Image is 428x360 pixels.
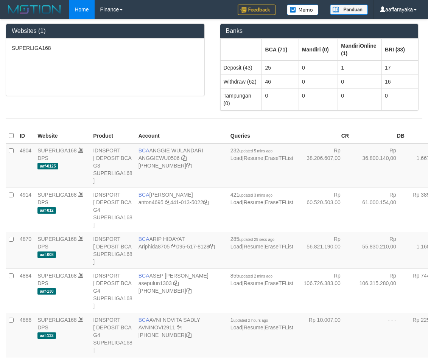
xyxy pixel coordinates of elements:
td: 4870 [17,232,34,268]
td: Rp 106.315.280,00 [352,268,408,313]
td: 0 [299,74,338,88]
span: aaf-132 [37,332,56,339]
span: aaf-0125 [37,163,58,169]
span: | | [230,147,293,161]
a: ANGGIEWU0506 [139,155,180,161]
td: 4886 [17,313,34,357]
th: ID [17,129,34,143]
th: Group: activate to sort column ascending [381,39,418,61]
img: Feedback.jpg [238,5,275,15]
a: SUPERLIGA168 [37,273,77,279]
td: DPS [34,268,90,313]
span: | | [230,236,293,250]
a: Copy AVNINOVI2911 to clipboard [177,324,182,331]
td: 0 [338,88,382,110]
a: Copy 0955178128 to clipboard [209,244,215,250]
td: Withdraw (62) [220,74,262,88]
a: EraseTFList [265,244,293,250]
td: Rp 10.007,00 [296,313,352,357]
td: 17 [381,61,418,75]
td: Deposit (43) [220,61,262,75]
td: 4884 [17,268,34,313]
a: Load [230,280,242,286]
td: ARIP HIDAYAT 095-517-8128 [135,232,227,268]
span: updated 3 mins ago [239,193,272,197]
span: 421 [230,192,272,198]
a: EraseTFList [265,280,293,286]
a: SUPERLIGA168 [37,317,77,323]
td: ASEP [PERSON_NAME] [PHONE_NUMBER] [135,268,227,313]
h3: Websites (1) [12,28,199,34]
td: IDNSPORT [ DEPOSIT BCA SUPERLIGA168 ] [90,232,135,268]
td: 0 [262,88,299,110]
a: EraseTFList [265,155,293,161]
td: 0 [338,74,382,88]
span: aaf-130 [37,288,56,295]
a: Load [230,244,242,250]
td: IDNSPORT [ DEPOSIT BCA G4 SUPERLIGA168 ] [90,268,135,313]
img: MOTION_logo.png [6,4,63,15]
td: 0 [299,88,338,110]
a: Copy 4062213373 to clipboard [186,163,191,169]
span: aaf-012 [37,207,56,214]
a: Resume [244,324,263,331]
a: Resume [244,280,263,286]
td: 16 [381,74,418,88]
a: Resume [244,244,263,250]
a: Load [230,199,242,205]
td: Rp 36.800.140,00 [352,143,408,188]
span: | | [230,273,293,286]
td: IDNSPORT [ DEPOSIT BCA G3 SUPERLIGA168 ] [90,143,135,188]
a: AVNINOVI2911 [139,324,175,331]
span: BCA [139,236,149,242]
a: Copy ANGGIEWU0506 to clipboard [181,155,187,161]
td: Rp 55.830.210,00 [352,232,408,268]
th: Website [34,129,90,143]
a: Ariphida8705 [139,244,170,250]
span: updated 5 mins ago [239,149,272,153]
span: 1 [230,317,268,323]
span: 232 [230,147,272,154]
p: SUPERLIGA168 [12,44,199,52]
a: SUPERLIGA168 [37,236,77,242]
td: Tampungan (0) [220,88,262,110]
a: Copy 4062281875 to clipboard [186,288,191,294]
a: Resume [244,155,263,161]
span: BCA [139,147,149,154]
td: AVNI NOVITA SADLY [PHONE_NUMBER] [135,313,227,357]
a: Load [230,155,242,161]
td: IDNSPORT [ DEPOSIT BCA G4 SUPERLIGA168 ] [90,188,135,232]
td: 1 [338,61,382,75]
td: 4914 [17,188,34,232]
td: 0 [299,61,338,75]
span: updated 2 mins ago [239,274,272,278]
td: Rp 61.000.154,00 [352,188,408,232]
span: BCA [139,317,149,323]
span: BCA [139,273,149,279]
td: 25 [262,61,299,75]
th: Group: activate to sort column ascending [262,39,299,61]
a: EraseTFList [265,199,293,205]
h3: Banks [226,28,413,34]
td: Rp 38.206.607,00 [296,143,352,188]
td: 4804 [17,143,34,188]
td: ANGGIE WULANDARI [PHONE_NUMBER] [135,143,227,188]
a: Copy 4410135022 to clipboard [203,199,209,205]
td: - - - [352,313,408,357]
td: Rp 60.520.503,00 [296,188,352,232]
a: Copy anton4695 to clipboard [165,199,170,205]
td: Rp 56.821.190,00 [296,232,352,268]
th: Group: activate to sort column ascending [299,39,338,61]
th: Queries [227,129,296,143]
a: Copy asepulun1303 to clipboard [173,280,179,286]
a: EraseTFList [265,324,293,331]
img: Button%20Memo.svg [287,5,319,15]
td: 46 [262,74,299,88]
span: aaf-008 [37,251,56,258]
th: CR [296,129,352,143]
a: SUPERLIGA168 [37,147,77,154]
a: Resume [244,199,263,205]
td: 0 [381,88,418,110]
a: anton4695 [139,199,163,205]
a: asepulun1303 [139,280,172,286]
